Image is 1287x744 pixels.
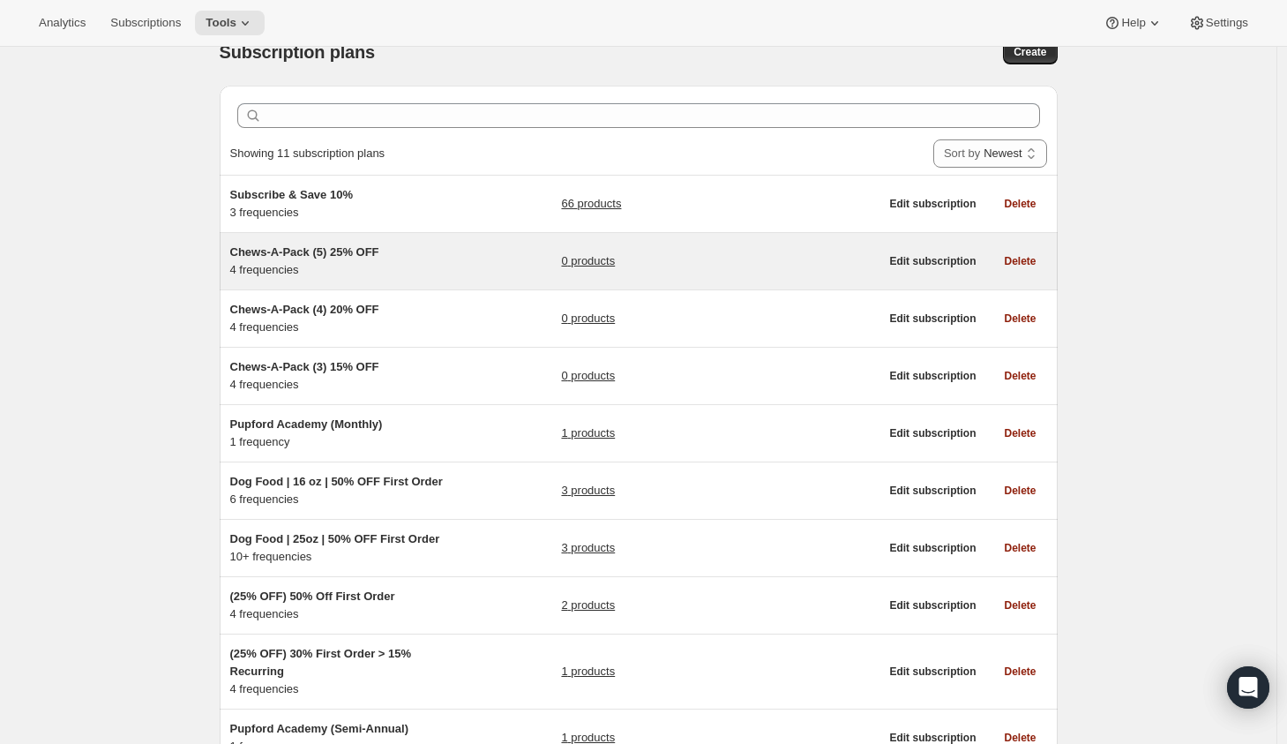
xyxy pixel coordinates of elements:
[889,541,976,555] span: Edit subscription
[1227,666,1269,709] div: Open Intercom Messenger
[1004,426,1036,440] span: Delete
[110,16,181,30] span: Subscriptions
[1121,16,1145,30] span: Help
[230,475,443,488] span: Dog Food | 16 oz | 50% OFF First Order
[1004,665,1036,679] span: Delete
[561,252,615,270] a: 0 products
[879,536,986,560] button: Edit subscription
[1178,11,1259,35] button: Settings
[889,369,976,383] span: Edit subscription
[561,367,615,385] a: 0 products
[230,530,451,566] div: 10+ frequencies
[561,195,621,213] a: 66 products
[206,16,236,30] span: Tools
[889,254,976,268] span: Edit subscription
[879,306,986,331] button: Edit subscription
[879,593,986,618] button: Edit subscription
[561,539,615,557] a: 3 products
[1004,598,1036,612] span: Delete
[993,593,1046,618] button: Delete
[230,360,379,373] span: Chews-A-Pack (3) 15% OFF
[889,197,976,211] span: Edit subscription
[230,417,383,431] span: Pupford Academy (Monthly)
[993,306,1046,331] button: Delete
[1003,40,1057,64] button: Create
[561,425,615,442] a: 1 products
[39,16,86,30] span: Analytics
[230,416,451,451] div: 1 frequency
[230,188,353,201] span: Subscribe & Save 10%
[230,645,451,698] div: 4 frequencies
[993,659,1046,684] button: Delete
[993,421,1046,446] button: Delete
[561,482,615,500] a: 3 products
[889,665,976,679] span: Edit subscription
[889,426,976,440] span: Edit subscription
[100,11,191,35] button: Subscriptions
[230,303,379,316] span: Chews-A-Pack (4) 20% OFF
[1004,254,1036,268] span: Delete
[879,659,986,684] button: Edit subscription
[230,358,451,394] div: 4 frequencies
[561,597,615,614] a: 2 products
[230,244,451,279] div: 4 frequencies
[889,312,976,326] span: Edit subscription
[28,11,96,35] button: Analytics
[1004,312,1036,326] span: Delete
[230,722,408,735] span: Pupford Academy (Semi-Annual)
[1004,484,1036,498] span: Delete
[195,11,265,35] button: Tools
[561,663,615,680] a: 1 products
[879,192,986,216] button: Edit subscription
[879,364,986,388] button: Edit subscription
[561,310,615,327] a: 0 products
[230,532,440,545] span: Dog Food | 25oz | 50% OFF First Order
[879,421,986,446] button: Edit subscription
[879,478,986,503] button: Edit subscription
[1206,16,1248,30] span: Settings
[230,473,451,508] div: 6 frequencies
[993,249,1046,274] button: Delete
[1004,541,1036,555] span: Delete
[230,301,451,336] div: 4 frequencies
[1004,369,1036,383] span: Delete
[220,42,375,62] span: Subscription plans
[879,249,986,274] button: Edit subscription
[993,536,1046,560] button: Delete
[1004,197,1036,211] span: Delete
[230,588,451,623] div: 4 frequencies
[1014,45,1046,59] span: Create
[889,484,976,498] span: Edit subscription
[230,186,451,222] div: 3 frequencies
[889,598,976,612] span: Edit subscription
[230,590,395,603] span: (25% OFF) 50% Off First Order
[993,478,1046,503] button: Delete
[993,192,1046,216] button: Delete
[230,147,385,160] span: Showing 11 subscription plans
[1093,11,1173,35] button: Help
[993,364,1046,388] button: Delete
[230,245,379,259] span: Chews-A-Pack (5) 25% OFF
[230,647,412,678] span: (25% OFF) 30% First Order > 15% Recurring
